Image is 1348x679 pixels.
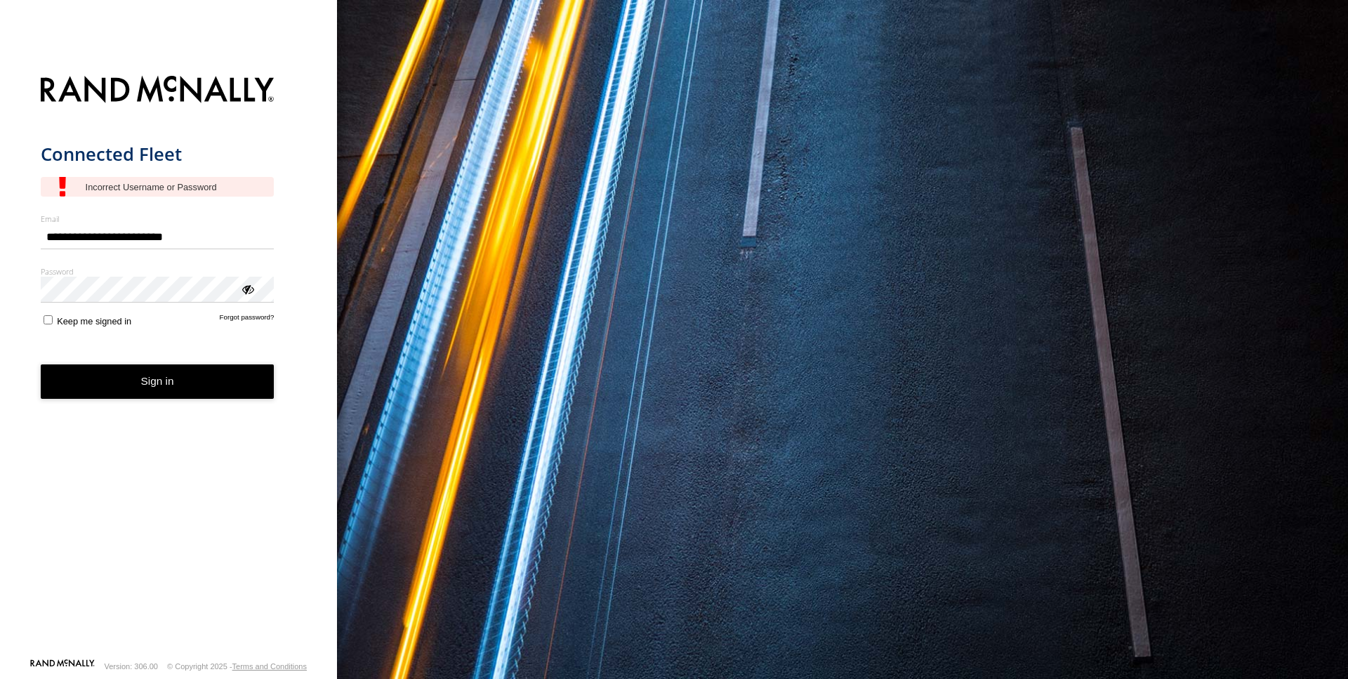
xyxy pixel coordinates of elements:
[57,316,131,327] span: Keep me signed in
[41,143,275,166] h1: Connected Fleet
[41,67,297,658] form: main
[41,213,275,224] label: Email
[41,73,275,109] img: Rand McNally
[41,364,275,399] button: Sign in
[41,266,275,277] label: Password
[44,315,53,324] input: Keep me signed in
[240,282,254,296] div: ViewPassword
[232,662,307,671] a: Terms and Conditions
[30,659,95,673] a: Visit our Website
[105,662,158,671] div: Version: 306.00
[220,313,275,327] a: Forgot password?
[167,662,307,671] div: © Copyright 2025 -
